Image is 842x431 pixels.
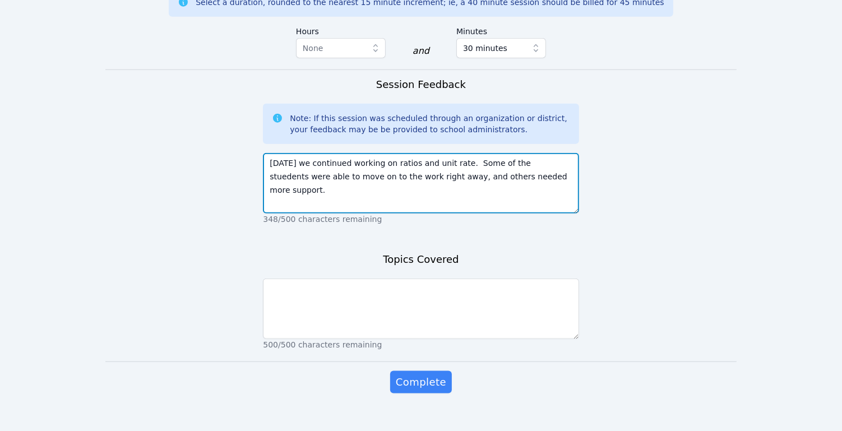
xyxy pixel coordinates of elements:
[383,252,459,267] h3: Topics Covered
[463,41,507,55] span: 30 minutes
[290,113,570,135] div: Note: If this session was scheduled through an organization or district, your feedback may be be ...
[263,153,579,214] textarea: [DATE] we continued working on ratios and unit rate. Some of the stuedents were able to move on t...
[376,77,466,92] h3: Session Feedback
[456,21,546,38] label: Minutes
[296,21,386,38] label: Hours
[296,38,386,58] button: None
[263,214,579,225] p: 348/500 characters remaining
[413,44,429,58] div: and
[263,339,579,350] p: 500/500 characters remaining
[396,374,446,390] span: Complete
[303,44,323,53] span: None
[390,371,452,393] button: Complete
[456,38,546,58] button: 30 minutes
